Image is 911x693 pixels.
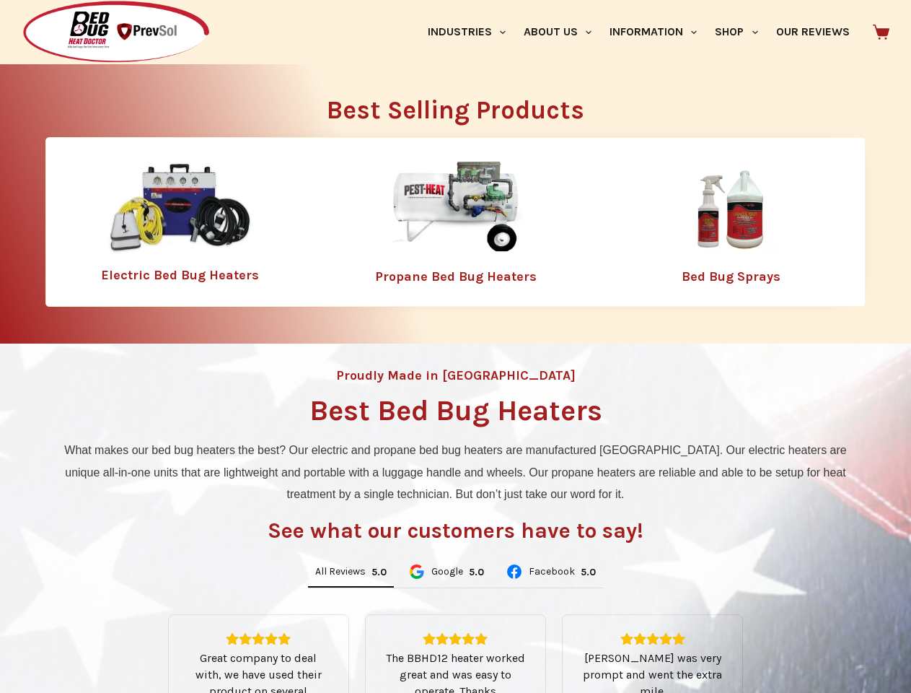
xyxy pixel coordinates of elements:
[268,520,643,541] h3: See what our customers have to say!
[12,6,55,49] button: Open LiveChat chat widget
[186,632,331,645] div: Rating: 5.0 out of 5
[53,440,858,505] p: What makes our bed bug heaters the best? Our electric and propane bed bug heaters are manufacture...
[581,566,596,578] div: Rating: 5.0 out of 5
[309,396,602,425] h1: Best Bed Bug Heaters
[431,567,463,577] span: Google
[315,567,366,577] span: All Reviews
[469,566,484,578] div: Rating: 5.0 out of 5
[682,269,780,284] a: Bed Bug Sprays
[529,567,575,577] span: Facebook
[101,267,259,283] a: Electric Bed Bug Heaters
[581,566,596,578] div: 5.0
[383,632,528,645] div: Rating: 5.0 out of 5
[371,566,387,578] div: Rating: 5.0 out of 5
[469,566,484,578] div: 5.0
[371,566,387,578] div: 5.0
[580,632,725,645] div: Rating: 5.0 out of 5
[45,97,866,123] h2: Best Selling Products
[336,369,576,382] h4: Proudly Made in [GEOGRAPHIC_DATA]
[375,269,537,284] a: Propane Bed Bug Heaters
